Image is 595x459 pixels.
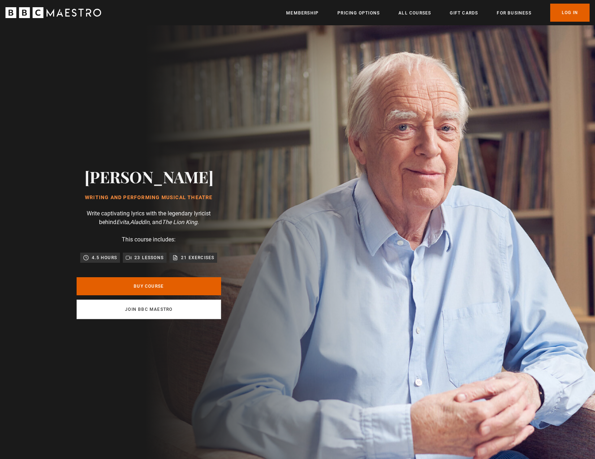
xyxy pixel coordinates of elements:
a: For business [497,9,531,17]
a: Gift Cards [450,9,478,17]
a: Membership [286,9,319,17]
p: Write captivating lyrics with the legendary lyricist behind , , and . [77,209,221,227]
i: Evita [116,219,129,226]
a: Join BBC Maestro [77,300,221,319]
p: 21 exercises [181,254,214,261]
p: 23 lessons [134,254,164,261]
nav: Primary [286,4,590,22]
p: This course includes: [122,235,176,244]
i: Aladdin [130,219,150,226]
h1: Writing and Performing Musical Theatre [85,195,214,201]
svg: BBC Maestro [5,7,101,18]
a: All Courses [398,9,431,17]
a: Log In [550,4,590,22]
a: Pricing Options [337,9,380,17]
i: The Lion King [162,219,197,226]
a: Buy Course [77,277,221,295]
h2: [PERSON_NAME] [85,167,214,186]
p: 4.5 hours [92,254,117,261]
